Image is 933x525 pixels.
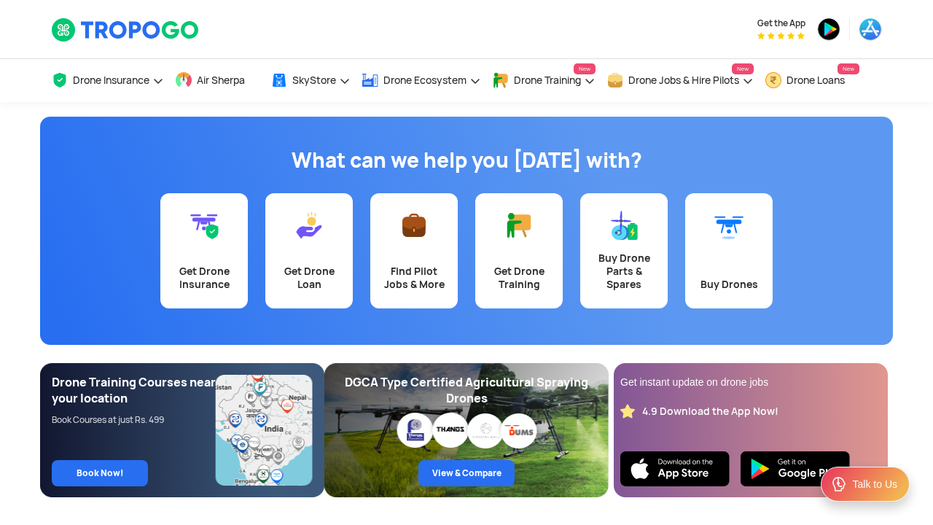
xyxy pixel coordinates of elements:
[732,63,754,74] span: New
[169,265,239,291] div: Get Drone Insurance
[52,375,216,407] div: Drone Training Courses near your location
[492,59,596,102] a: Drone TrainingNew
[574,63,596,74] span: New
[51,17,200,42] img: TropoGo Logo
[589,252,659,291] div: Buy Drone Parts & Spares
[51,146,882,175] h1: What can we help you [DATE] with?
[52,414,216,426] div: Book Courses at just Rs. 499
[399,211,429,240] img: Find Pilot Jobs & More
[73,74,149,86] span: Drone Insurance
[830,475,848,493] img: ic_Support.svg
[694,278,764,291] div: Buy Drones
[418,460,515,486] a: View & Compare
[606,59,754,102] a: Drone Jobs & Hire PilotsNew
[336,375,597,407] div: DGCA Type Certified Agricultural Spraying Drones
[817,17,840,41] img: playstore
[741,451,850,486] img: Playstore
[52,460,148,486] a: Book Now!
[580,193,668,308] a: Buy Drone Parts & Spares
[620,375,881,389] div: Get instant update on drone jobs
[765,59,859,102] a: Drone LoansNew
[292,74,336,86] span: SkyStore
[197,74,245,86] span: Air Sherpa
[370,193,458,308] a: Find Pilot Jobs & More
[859,17,882,41] img: appstore
[620,404,635,419] img: star_rating
[383,74,466,86] span: Drone Ecosystem
[362,59,481,102] a: Drone Ecosystem
[786,74,845,86] span: Drone Loans
[757,17,805,29] span: Get the App
[379,265,449,291] div: Find Pilot Jobs & More
[838,63,859,74] span: New
[190,211,219,240] img: Get Drone Insurance
[51,59,164,102] a: Drone Insurance
[685,193,773,308] a: Buy Drones
[160,193,248,308] a: Get Drone Insurance
[642,405,778,419] div: 4.9 Download the App Now!
[475,193,563,308] a: Get Drone Training
[294,211,324,240] img: Get Drone Loan
[853,477,897,491] div: Talk to Us
[714,211,743,240] img: Buy Drones
[270,59,351,102] a: SkyStore
[620,451,730,486] img: Ios
[757,32,805,39] img: App Raking
[504,211,534,240] img: Get Drone Training
[628,74,739,86] span: Drone Jobs & Hire Pilots
[514,74,581,86] span: Drone Training
[274,265,344,291] div: Get Drone Loan
[609,211,639,240] img: Buy Drone Parts & Spares
[484,265,554,291] div: Get Drone Training
[175,59,259,102] a: Air Sherpa
[265,193,353,308] a: Get Drone Loan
